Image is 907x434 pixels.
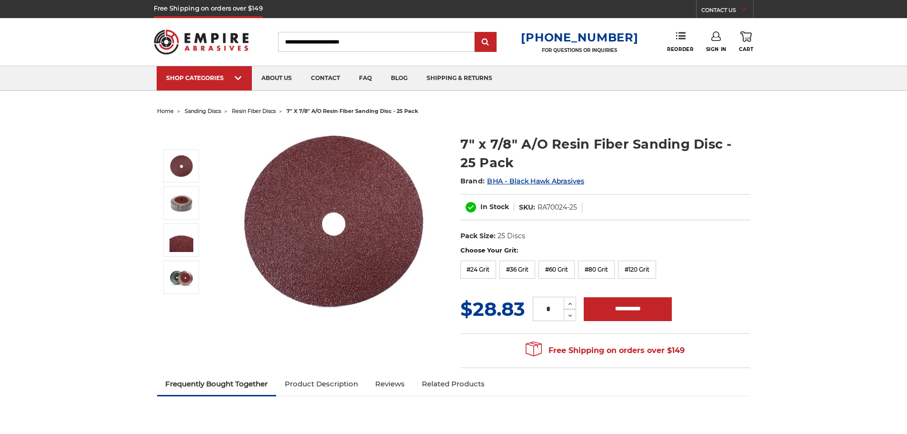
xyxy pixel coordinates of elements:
[417,66,502,91] a: shipping & returns
[169,265,193,289] img: 7" x 7/8" A/O Resin Fiber Sanding Disc - 25 Pack
[169,191,193,215] img: 7" x 7/8" A/O Resin Fiber Sanding Disc - 25 Pack
[460,177,485,185] span: Brand:
[185,108,221,114] a: sanding discs
[667,46,693,52] span: Reorder
[301,66,349,91] a: contact
[169,154,193,178] img: 7 inch aluminum oxide resin fiber disc
[498,231,525,241] dd: 25 Discs
[367,373,413,394] a: Reviews
[739,31,753,52] a: Cart
[157,373,277,394] a: Frequently Bought Together
[480,202,509,211] span: In Stock
[460,135,750,172] h1: 7" x 7/8" A/O Resin Fiber Sanding Disc - 25 Pack
[701,5,753,18] a: CONTACT US
[519,202,535,212] dt: SKU:
[460,297,525,321] span: $28.83
[739,46,753,52] span: Cart
[239,125,429,315] img: 7 inch aluminum oxide resin fiber disc
[157,108,174,114] a: home
[169,228,193,252] img: 7" x 7/8" A/O Resin Fiber Sanding Disc - 25 Pack
[538,202,577,212] dd: RA70024-25
[521,47,638,53] p: FOR QUESTIONS OR INQUIRIES
[276,373,367,394] a: Product Description
[476,33,495,52] input: Submit
[381,66,417,91] a: blog
[460,246,750,255] label: Choose Your Grit:
[706,46,727,52] span: Sign In
[526,341,685,360] span: Free Shipping on orders over $149
[521,30,638,44] a: [PHONE_NUMBER]
[252,66,301,91] a: about us
[232,108,276,114] a: resin fiber discs
[166,74,242,81] div: SHOP CATEGORIES
[413,373,493,394] a: Related Products
[460,231,496,241] dt: Pack Size:
[487,177,584,185] a: BHA - Black Hawk Abrasives
[349,66,381,91] a: faq
[287,108,418,114] span: 7" x 7/8" a/o resin fiber sanding disc - 25 pack
[667,31,693,52] a: Reorder
[154,23,249,61] img: Empire Abrasives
